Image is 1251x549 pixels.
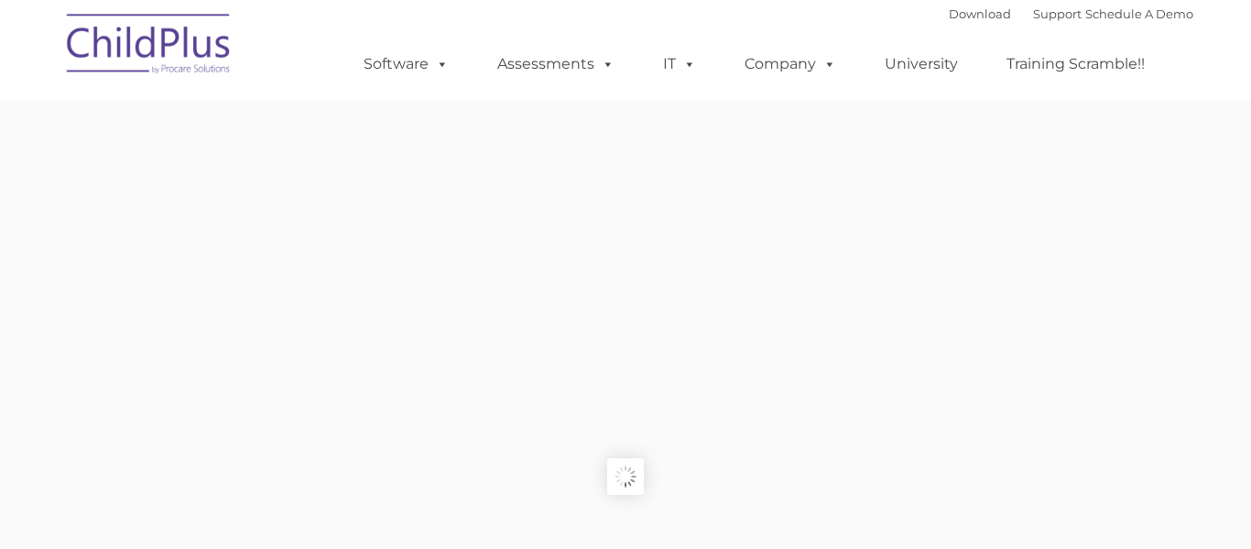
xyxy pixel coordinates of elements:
a: University [866,46,976,82]
a: Download [949,6,1011,21]
a: Support [1033,6,1082,21]
a: Schedule A Demo [1085,6,1193,21]
a: Company [726,46,854,82]
a: Assessments [479,46,633,82]
a: Software [345,46,467,82]
a: Training Scramble!! [988,46,1163,82]
a: IT [645,46,714,82]
img: ChildPlus by Procare Solutions [58,1,241,93]
font: | [949,6,1193,21]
